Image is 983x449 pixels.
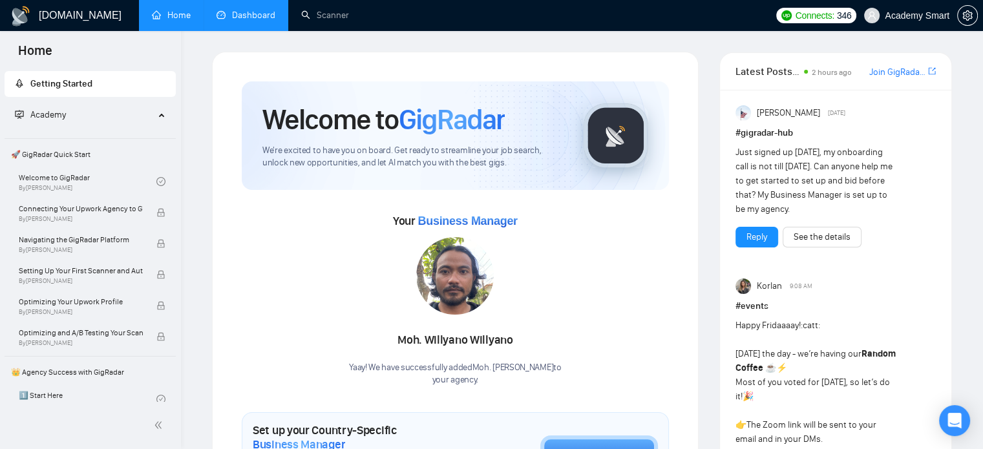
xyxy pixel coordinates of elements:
span: Korlan [756,279,781,293]
span: Academy [15,109,66,120]
img: 1705385338508-WhatsApp%20Image%202024-01-16%20at%2014.07.38.jpeg [416,237,494,315]
span: ☕ [765,362,776,373]
span: By [PERSON_NAME] [19,277,143,285]
div: Just signed up [DATE], my onboarding call is not till [DATE]. Can anyone help me to get started t... [735,145,896,216]
span: Business Manager [418,214,517,227]
span: lock [156,208,165,217]
span: Your [393,214,518,228]
span: 👉 [735,419,746,430]
button: See the details [783,227,861,247]
span: check-circle [156,395,165,404]
a: homeHome [152,10,191,21]
h1: # gigradar-hub [735,126,936,140]
a: Welcome to GigRadarBy[PERSON_NAME] [19,167,156,196]
span: 👑 Agency Success with GigRadar [6,359,174,385]
a: Join GigRadar Slack Community [869,65,925,79]
span: GigRadar [399,102,505,137]
span: lock [156,332,165,341]
span: By [PERSON_NAME] [19,215,143,223]
span: fund-projection-screen [15,110,24,119]
button: Reply [735,227,778,247]
a: setting [957,10,978,21]
span: check-circle [156,177,165,186]
span: setting [958,10,977,21]
span: rocket [15,79,24,88]
span: lock [156,301,165,310]
span: Latest Posts from the GigRadar Community [735,63,800,79]
span: [DATE] [828,107,845,119]
span: By [PERSON_NAME] [19,308,143,316]
img: upwork-logo.png [781,10,792,21]
span: 🚀 GigRadar Quick Start [6,141,174,167]
span: Connects: [796,8,834,23]
p: your agency . [349,374,561,386]
h1: Welcome to [262,102,505,137]
span: Academy [30,109,66,120]
span: 2 hours ago [812,68,852,77]
span: Connecting Your Upwork Agency to GigRadar [19,202,143,215]
div: Moh. Willyano Willyano [349,329,561,351]
span: By [PERSON_NAME] [19,246,143,254]
a: Reply [746,230,767,244]
a: export [928,65,936,78]
span: Navigating the GigRadar Platform [19,233,143,246]
span: Optimizing and A/B Testing Your Scanner for Better Results [19,326,143,339]
a: 1️⃣ Start Here [19,385,156,413]
span: Optimizing Your Upwork Profile [19,295,143,308]
span: lock [156,270,165,279]
span: lock [156,239,165,248]
span: user [867,11,876,20]
a: dashboardDashboard [217,10,275,21]
a: searchScanner [301,10,349,21]
li: Getting Started [5,71,176,97]
img: gigradar-logo.png [584,103,648,168]
span: Setting Up Your First Scanner and Auto-Bidder [19,264,143,277]
img: Korlan [735,278,751,294]
h1: # events [735,299,936,313]
button: setting [957,5,978,26]
span: We're excited to have you on board. Get ready to streamline your job search, unlock new opportuni... [262,145,563,169]
span: export [928,66,936,76]
span: By [PERSON_NAME] [19,339,143,347]
div: Open Intercom Messenger [939,405,970,436]
span: Getting Started [30,78,92,89]
a: See the details [794,230,851,244]
span: 346 [837,8,851,23]
div: Yaay! We have successfully added Moh. [PERSON_NAME] to [349,362,561,386]
span: Home [8,41,63,68]
span: ⚡ [776,362,787,373]
img: Anisuzzaman Khan [735,105,751,121]
span: [PERSON_NAME] [756,106,819,120]
span: 9:08 AM [790,280,812,292]
img: logo [10,6,31,26]
span: double-left [154,419,167,432]
span: 🎉 [743,391,754,402]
